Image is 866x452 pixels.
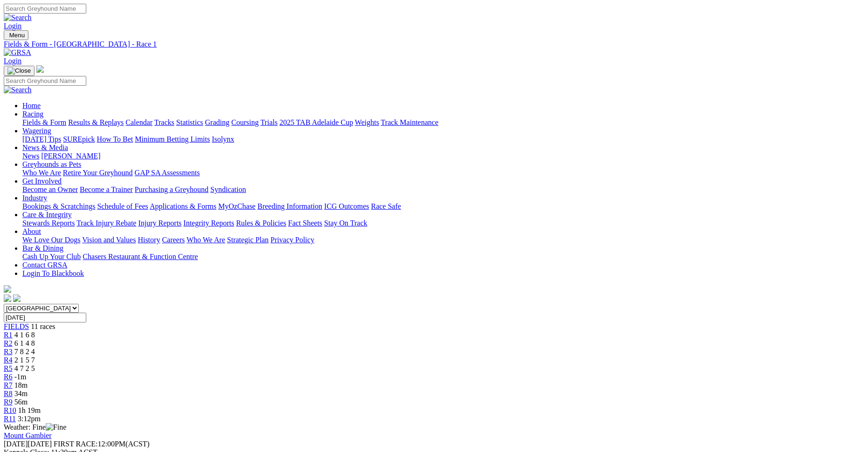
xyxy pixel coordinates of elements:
a: R9 [4,398,13,406]
a: Become a Trainer [80,185,133,193]
span: FIRST RACE: [54,440,97,448]
a: Careers [162,236,185,244]
a: Racing [22,110,43,118]
input: Search [4,4,86,14]
span: 34m [14,390,28,397]
a: Weights [355,118,379,126]
img: Fine [46,423,66,431]
a: R11 [4,415,16,423]
a: R2 [4,339,13,347]
a: Care & Integrity [22,211,72,219]
div: Bar & Dining [22,253,862,261]
a: About [22,227,41,235]
a: R6 [4,373,13,381]
a: Home [22,102,41,110]
a: FIELDS [4,322,29,330]
a: How To Bet [97,135,133,143]
a: Stewards Reports [22,219,75,227]
a: Contact GRSA [22,261,67,269]
a: Syndication [210,185,246,193]
a: R1 [4,331,13,339]
span: [DATE] [4,440,52,448]
span: 4 1 6 8 [14,331,35,339]
a: Applications & Forms [150,202,216,210]
a: Mount Gambier [4,431,52,439]
a: Get Involved [22,177,62,185]
a: Login [4,57,21,65]
a: GAP SA Assessments [135,169,200,177]
div: News & Media [22,152,862,160]
input: Search [4,76,86,86]
input: Select date [4,313,86,322]
a: SUREpick [63,135,95,143]
a: Become an Owner [22,185,78,193]
a: Calendar [125,118,152,126]
div: Care & Integrity [22,219,862,227]
span: Weather: Fine [4,423,66,431]
img: logo-grsa-white.png [4,285,11,293]
a: Integrity Reports [183,219,234,227]
a: Chasers Restaurant & Function Centre [83,253,198,260]
span: 1h 19m [18,406,41,414]
a: Minimum Betting Limits [135,135,210,143]
img: Search [4,14,32,22]
a: Fact Sheets [288,219,322,227]
div: Racing [22,118,862,127]
a: Trials [260,118,277,126]
a: Purchasing a Greyhound [135,185,208,193]
a: Retire Your Greyhound [63,169,133,177]
a: Login [4,22,21,30]
a: News [22,152,39,160]
a: Schedule of Fees [97,202,148,210]
a: Privacy Policy [270,236,314,244]
a: Cash Up Your Club [22,253,81,260]
img: facebook.svg [4,294,11,302]
a: Track Maintenance [381,118,438,126]
div: Get Involved [22,185,862,194]
div: Industry [22,202,862,211]
div: Fields & Form - [GEOGRAPHIC_DATA] - Race 1 [4,40,862,48]
a: Vision and Values [82,236,136,244]
span: 12:00PM(ACST) [54,440,150,448]
span: -1m [14,373,27,381]
a: MyOzChase [218,202,256,210]
a: R8 [4,390,13,397]
span: 11 races [31,322,55,330]
span: 2 1 5 7 [14,356,35,364]
a: R3 [4,348,13,356]
a: Results & Replays [68,118,124,126]
span: [DATE] [4,440,28,448]
a: Strategic Plan [227,236,269,244]
a: Race Safe [371,202,401,210]
span: 18m [14,381,28,389]
span: 7 8 2 4 [14,348,35,356]
img: GRSA [4,48,31,57]
a: Wagering [22,127,51,135]
a: Isolynx [212,135,234,143]
span: 56m [14,398,28,406]
a: ICG Outcomes [324,202,369,210]
a: R4 [4,356,13,364]
a: Industry [22,194,47,202]
div: Greyhounds as Pets [22,169,862,177]
img: Close [7,67,31,75]
a: Rules & Policies [236,219,286,227]
span: Menu [9,32,25,39]
span: 4 7 2 5 [14,364,35,372]
a: We Love Our Dogs [22,236,80,244]
img: twitter.svg [13,294,21,302]
a: Grading [205,118,229,126]
a: Who We Are [187,236,225,244]
img: logo-grsa-white.png [36,65,44,73]
a: Injury Reports [138,219,181,227]
a: R10 [4,406,16,414]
